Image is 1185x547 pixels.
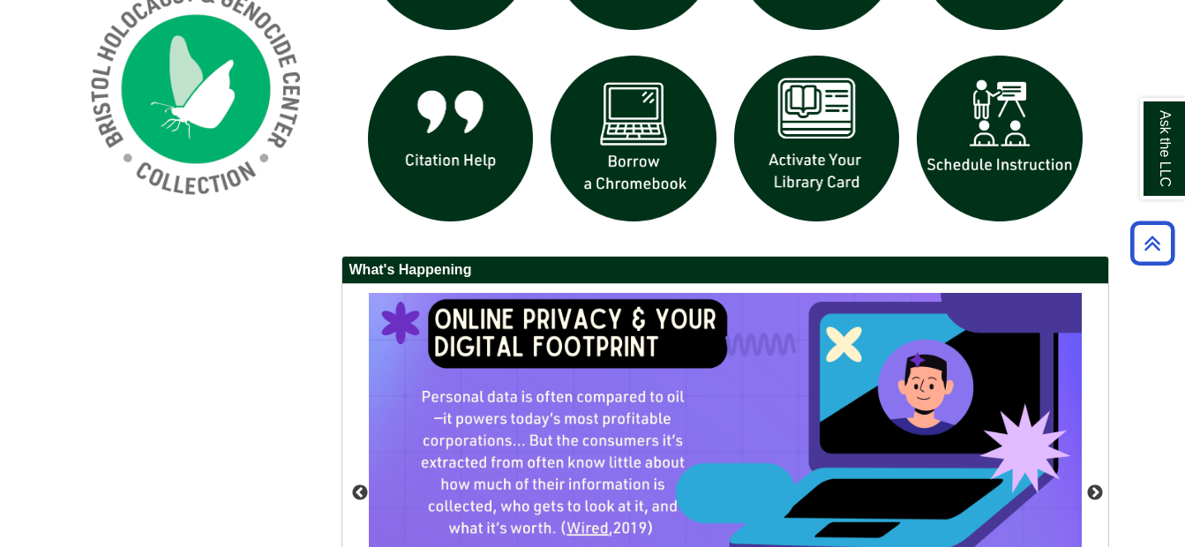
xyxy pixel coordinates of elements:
[1086,484,1104,502] button: Next
[1124,231,1181,255] a: Back to Top
[351,484,369,502] button: Previous
[908,47,1091,230] img: For faculty. Schedule Library Instruction icon links to form.
[725,47,909,230] img: activate Library Card icon links to form to activate student ID into library card
[359,47,543,230] img: citation help icon links to citation help guide page
[542,47,725,230] img: Borrow a chromebook icon links to the borrow a chromebook web page
[342,257,1108,284] h2: What's Happening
